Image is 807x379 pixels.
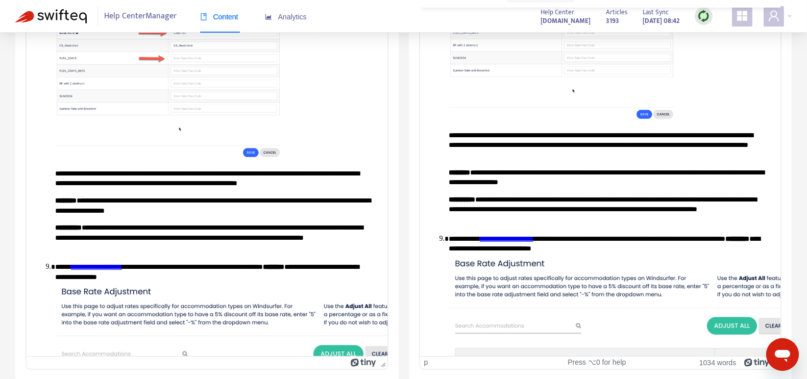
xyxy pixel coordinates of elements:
div: Press the Up and Down arrow keys to resize the editor. [377,357,387,369]
span: appstore [736,10,748,22]
a: [DOMAIN_NAME] [541,15,591,27]
span: Help Center Manager [105,7,177,26]
span: area-chart [265,13,272,20]
img: sync.dc5367851b00ba804db3.png [697,10,710,22]
span: user [768,10,780,22]
div: p [424,358,428,367]
span: Articles [606,7,627,18]
strong: 3193 [606,15,619,27]
span: Analytics [265,13,307,21]
span: Help Center [541,7,574,18]
span: book [200,13,207,20]
span: Content [200,13,238,21]
span: Last Sync [643,7,669,18]
img: Swifteq [15,9,87,23]
strong: [DATE] 08:42 [643,15,679,27]
div: Press ⌥0 for help [539,358,654,367]
iframe: Button to launch messaging window [766,338,799,371]
a: Powered by Tiny [351,358,376,366]
button: 1034 words [699,358,736,367]
iframe: Rich Text Area [420,8,781,356]
a: Powered by Tiny [744,358,770,366]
